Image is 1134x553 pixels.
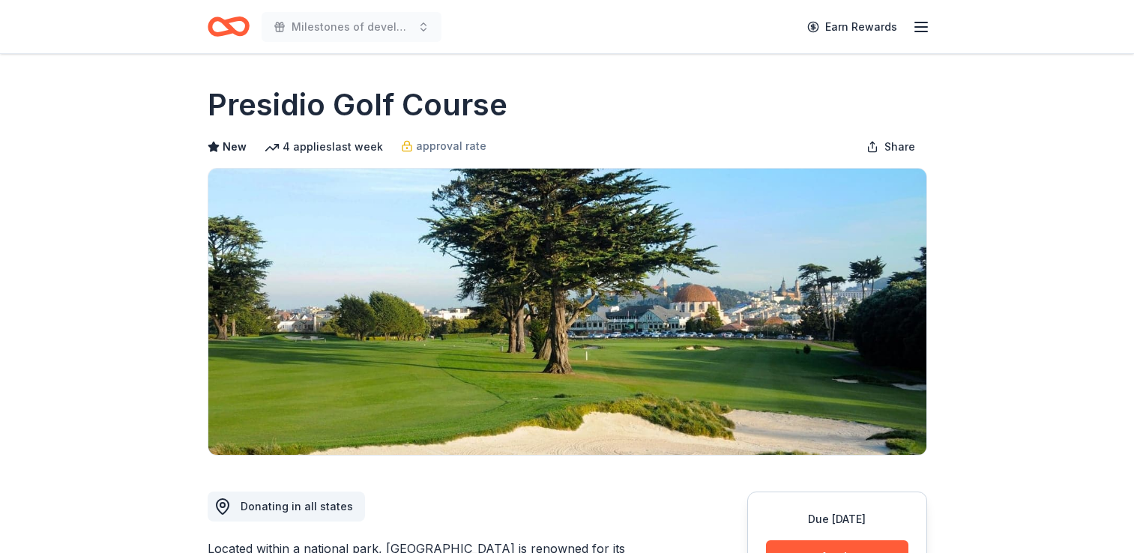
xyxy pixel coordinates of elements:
img: Image for Presidio Golf Course [208,169,926,455]
span: New [223,138,247,156]
h1: Presidio Golf Course [208,84,507,126]
a: Earn Rewards [798,13,906,40]
button: Milestones of development celebrates 40 years [262,12,441,42]
span: Milestones of development celebrates 40 years [292,18,411,36]
button: Share [854,132,927,162]
a: Home [208,9,250,44]
span: Share [884,138,915,156]
div: 4 applies last week [265,138,383,156]
span: Donating in all states [241,500,353,513]
span: approval rate [416,137,486,155]
div: Due [DATE] [766,510,908,528]
a: approval rate [401,137,486,155]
